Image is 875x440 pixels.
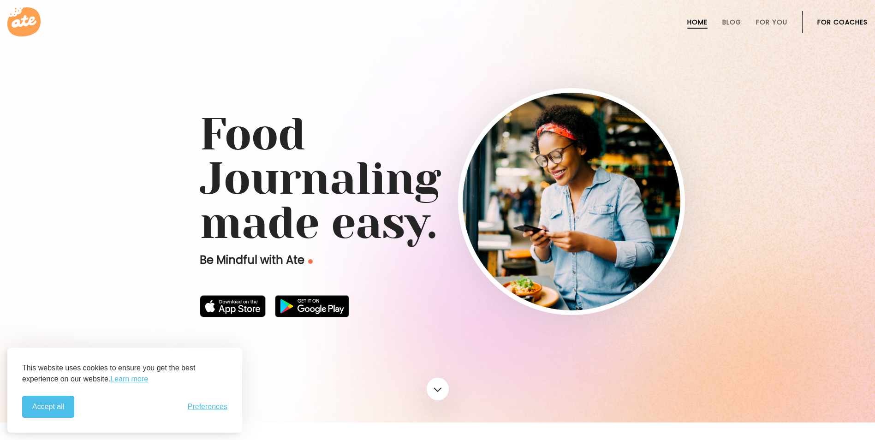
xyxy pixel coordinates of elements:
[817,18,868,26] a: For Coaches
[22,363,227,385] p: This website uses cookies to ensure you get the best experience on our website.
[200,253,458,268] p: Be Mindful with Ate
[722,18,741,26] a: Blog
[200,295,266,317] img: badge-download-apple.svg
[275,295,349,317] img: badge-download-google.png
[22,396,74,418] button: Accept all cookies
[756,18,787,26] a: For You
[687,18,708,26] a: Home
[188,403,227,411] span: Preferences
[188,403,227,411] button: Toggle preferences
[200,113,676,245] h1: Food Journaling made easy.
[463,93,680,310] img: home-hero-img-rounded.png
[110,374,148,385] a: Learn more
